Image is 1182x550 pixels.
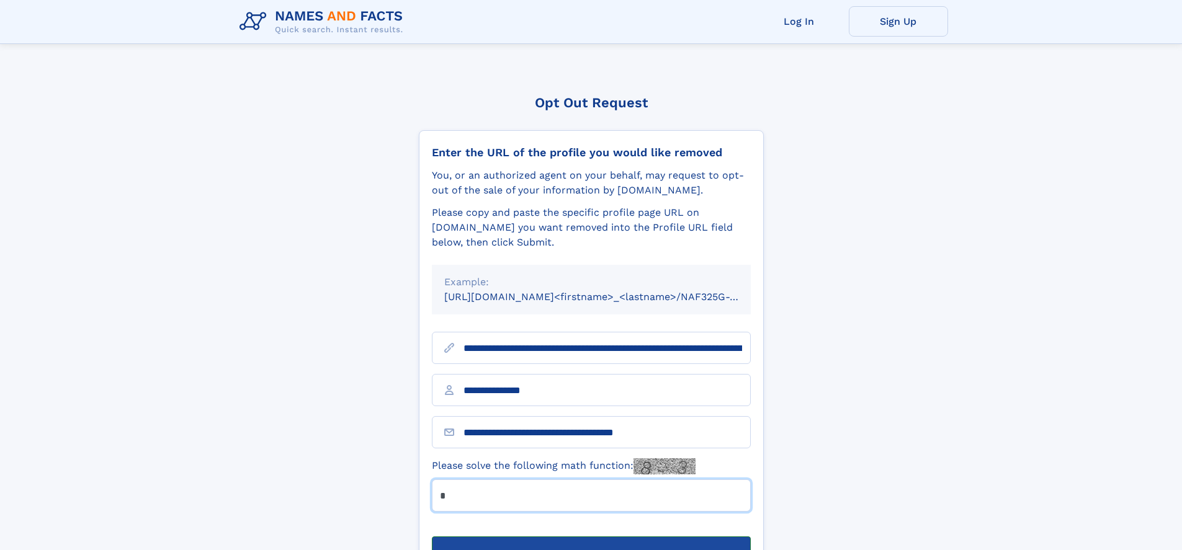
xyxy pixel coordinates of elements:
[235,5,413,38] img: Logo Names and Facts
[432,458,696,474] label: Please solve the following math function:
[419,95,764,110] div: Opt Out Request
[849,6,948,37] a: Sign Up
[750,6,849,37] a: Log In
[432,146,751,159] div: Enter the URL of the profile you would like removed
[444,275,738,290] div: Example:
[432,168,751,198] div: You, or an authorized agent on your behalf, may request to opt-out of the sale of your informatio...
[432,205,751,250] div: Please copy and paste the specific profile page URL on [DOMAIN_NAME] you want removed into the Pr...
[444,291,774,303] small: [URL][DOMAIN_NAME]<firstname>_<lastname>/NAF325G-xxxxxxxx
